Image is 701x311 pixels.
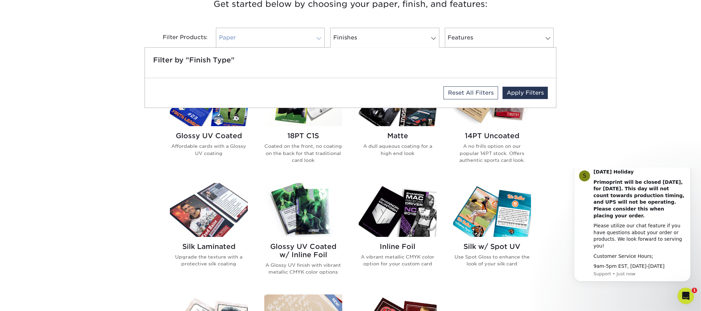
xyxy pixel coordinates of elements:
[564,168,701,292] iframe: Intercom notifications message
[445,28,554,48] a: Features
[170,183,248,237] img: Silk Laminated Trading Cards
[2,290,58,309] iframe: Google Customer Reviews
[30,103,122,109] p: Message from Support, sent Just now
[359,72,437,175] a: Matte Trading Cards Matte A dull aqueous coating for a high end look
[153,56,548,64] h5: Filter by "Finish Type"
[678,288,694,304] iframe: Intercom live chat
[264,183,342,287] a: Glossy UV Coated w/ Inline Foil Trading Cards Glossy UV Coated w/ Inline Foil A Glossy UV finish ...
[170,253,248,267] p: Upgrade the texture with a protective silk coating
[453,183,531,237] img: Silk w/ Spot UV Trading Cards
[170,132,248,140] h2: Glossy UV Coated
[444,86,498,99] a: Reset All Filters
[170,72,248,175] a: Glossy UV Coated Trading Cards Glossy UV Coated Affordable cards with a Glossy UV coating
[264,183,342,237] img: Glossy UV Coated w/ Inline Foil Trading Cards
[170,183,248,287] a: Silk Laminated Trading Cards Silk Laminated Upgrade the texture with a protective silk coating
[216,28,325,48] a: Paper
[170,143,248,157] p: Affordable cards with a Glossy UV coating
[453,132,531,140] h2: 14PT Uncoated
[264,132,342,140] h2: 18PT C1S
[359,242,437,251] h2: Inline Foil
[30,1,122,102] div: Message content
[264,143,342,164] p: Coated on the front, no coating on the back for that traditional card look
[30,12,121,51] b: Primoprint will be closed [DATE], for [DATE]. This day will not count towards production timing, ...
[264,242,342,259] h2: Glossy UV Coated w/ Inline Foil
[30,55,122,82] div: Please utilize our chat feature if you have questions about your order or products. We look forwa...
[330,28,439,48] a: Finishes
[453,183,531,287] a: Silk w/ Spot UV Trading Cards Silk w/ Spot UV Use Spot Gloss to enhance the look of your silk card
[30,1,70,7] b: [DATE] Holiday
[692,288,697,293] span: 1
[453,72,531,175] a: 14PT Uncoated Trading Cards 14PT Uncoated A no frills option on our popular 14PT stock. Offers au...
[359,253,437,267] p: A vibrant metallic CMYK color option for your custom card
[170,242,248,251] h2: Silk Laminated
[15,3,26,14] div: Profile image for Support
[359,183,437,237] img: Inline Foil Trading Cards
[264,72,342,175] a: 18PT C1S Trading Cards 18PT C1S Coated on the front, no coating on the back for that traditional ...
[264,262,342,276] p: A Glossy UV finish with vibrant metallic CMYK color options
[503,87,548,99] a: Apply Filters
[359,143,437,157] p: A dull aqueous coating for a high end look
[453,253,531,267] p: Use Spot Gloss to enhance the look of your silk card
[453,143,531,164] p: A no frills option on our popular 14PT stock. Offers authentic sports card look.
[145,28,213,48] div: Filter Products:
[30,85,122,92] div: Customer Service Hours;
[453,242,531,251] h2: Silk w/ Spot UV
[30,95,122,102] div: 9am-5pm EST, [DATE]-[DATE]
[359,183,437,287] a: Inline Foil Trading Cards Inline Foil A vibrant metallic CMYK color option for your custom card
[359,132,437,140] h2: Matte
